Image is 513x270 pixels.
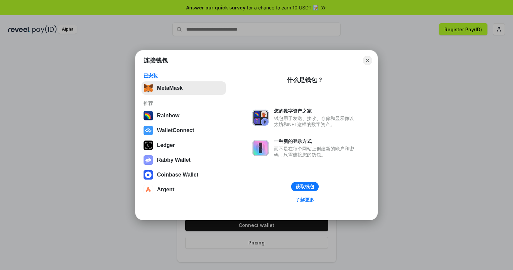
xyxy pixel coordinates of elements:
h1: 连接钱包 [144,56,168,65]
a: 了解更多 [291,195,318,204]
div: 您的数字资产之家 [274,108,357,114]
div: Argent [157,187,174,193]
div: MetaMask [157,85,183,91]
div: 推荐 [144,100,224,106]
img: svg+xml,%3Csvg%20width%3D%2228%22%20height%3D%2228%22%20viewBox%3D%220%200%2028%2028%22%20fill%3D... [144,185,153,194]
button: WalletConnect [142,124,226,137]
div: 什么是钱包？ [287,76,323,84]
img: svg+xml,%3Csvg%20fill%3D%22none%22%20height%3D%2233%22%20viewBox%3D%220%200%2035%2033%22%20width%... [144,83,153,93]
img: svg+xml,%3Csvg%20xmlns%3D%22http%3A%2F%2Fwww.w3.org%2F2000%2Fsvg%22%20fill%3D%22none%22%20viewBox... [144,155,153,165]
button: 获取钱包 [291,182,319,191]
div: Coinbase Wallet [157,172,198,178]
div: 一种新的登录方式 [274,138,357,144]
div: 了解更多 [295,197,314,203]
img: svg+xml,%3Csvg%20xmlns%3D%22http%3A%2F%2Fwww.w3.org%2F2000%2Fsvg%22%20fill%3D%22none%22%20viewBox... [252,140,269,156]
div: 钱包用于发送、接收、存储和显示像以太坊和NFT这样的数字资产。 [274,115,357,127]
div: 获取钱包 [295,184,314,190]
button: Ledger [142,139,226,152]
button: Rainbow [142,109,226,122]
button: Coinbase Wallet [142,168,226,182]
img: svg+xml,%3Csvg%20width%3D%2228%22%20height%3D%2228%22%20viewBox%3D%220%200%2028%2028%22%20fill%3D... [144,170,153,180]
img: svg+xml,%3Csvg%20width%3D%22120%22%20height%3D%22120%22%20viewBox%3D%220%200%20120%20120%22%20fil... [144,111,153,120]
div: WalletConnect [157,127,194,133]
button: MetaMask [142,81,226,95]
button: Argent [142,183,226,196]
img: svg+xml,%3Csvg%20xmlns%3D%22http%3A%2F%2Fwww.w3.org%2F2000%2Fsvg%22%20width%3D%2228%22%20height%3... [144,141,153,150]
img: svg+xml,%3Csvg%20width%3D%2228%22%20height%3D%2228%22%20viewBox%3D%220%200%2028%2028%22%20fill%3D... [144,126,153,135]
img: svg+xml,%3Csvg%20xmlns%3D%22http%3A%2F%2Fwww.w3.org%2F2000%2Fsvg%22%20fill%3D%22none%22%20viewBox... [252,110,269,126]
button: Close [363,56,372,65]
div: Ledger [157,142,175,148]
div: Rainbow [157,113,180,119]
div: Rabby Wallet [157,157,191,163]
button: Rabby Wallet [142,153,226,167]
div: 已安装 [144,73,224,79]
div: 而不是在每个网站上创建新的账户和密码，只需连接您的钱包。 [274,146,357,158]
